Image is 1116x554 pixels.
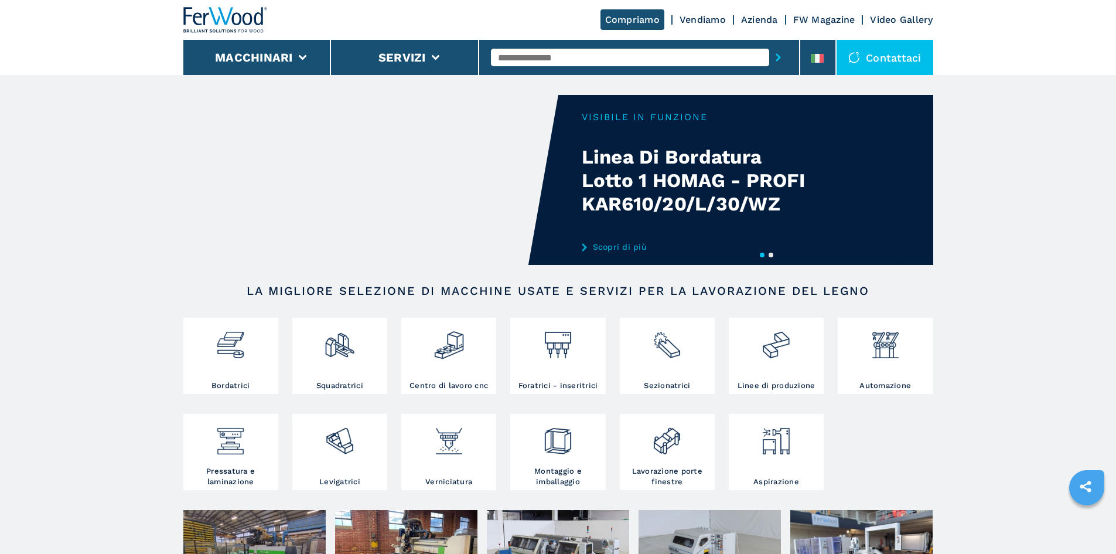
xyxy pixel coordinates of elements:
[518,380,598,391] h3: Foratrici - inseritrici
[620,414,715,490] a: Lavorazione porte finestre
[215,321,246,361] img: bordatrici_1.png
[738,380,815,391] h3: Linee di produzione
[183,414,278,490] a: Pressatura e laminazione
[760,253,765,257] button: 1
[316,380,363,391] h3: Squadratrici
[183,95,558,265] video: Your browser does not support the video tag.
[221,284,896,298] h2: LA MIGLIORE SELEZIONE DI MACCHINE USATE E SERVIZI PER LA LAVORAZIONE DEL LEGNO
[600,9,664,30] a: Compriamo
[680,14,726,25] a: Vendiamo
[729,414,824,490] a: Aspirazione
[401,414,496,490] a: Verniciatura
[651,321,682,361] img: sezionatrici_2.png
[620,318,715,394] a: Sezionatrici
[651,417,682,457] img: lavorazione_porte_finestre_2.png
[838,318,933,394] a: Automazione
[870,14,933,25] a: Video Gallery
[542,417,574,457] img: montaggio_imballaggio_2.png
[211,380,250,391] h3: Bordatrici
[753,477,799,487] h3: Aspirazione
[319,477,360,487] h3: Levigatrici
[425,477,472,487] h3: Verniciatura
[215,417,246,457] img: pressa-strettoia.png
[186,466,275,487] h3: Pressatura e laminazione
[623,466,712,487] h3: Lavorazione porte finestre
[434,321,465,361] img: centro_di_lavoro_cnc_2.png
[513,466,602,487] h3: Montaggio e imballaggio
[510,318,605,394] a: Foratrici - inseritrici
[769,253,773,257] button: 2
[793,14,855,25] a: FW Magazine
[215,50,293,64] button: Macchinari
[870,321,901,361] img: automazione.png
[542,321,574,361] img: foratrici_inseritrici_2.png
[401,318,496,394] a: Centro di lavoro cnc
[434,417,465,457] img: verniciatura_1.png
[741,14,778,25] a: Azienda
[510,414,605,490] a: Montaggio e imballaggio
[1071,472,1100,501] a: sharethis
[760,321,791,361] img: linee_di_produzione_2.png
[409,380,488,391] h3: Centro di lavoro cnc
[644,380,690,391] h3: Sezionatrici
[324,417,355,457] img: levigatrici_2.png
[183,318,278,394] a: Bordatrici
[729,318,824,394] a: Linee di produzione
[378,50,426,64] button: Servizi
[769,44,787,71] button: submit-button
[760,417,791,457] img: aspirazione_1.png
[837,40,933,75] div: Contattaci
[183,7,268,33] img: Ferwood
[292,318,387,394] a: Squadratrici
[324,321,355,361] img: squadratrici_2.png
[582,242,811,251] a: Scopri di più
[292,414,387,490] a: Levigatrici
[859,380,911,391] h3: Automazione
[848,52,860,63] img: Contattaci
